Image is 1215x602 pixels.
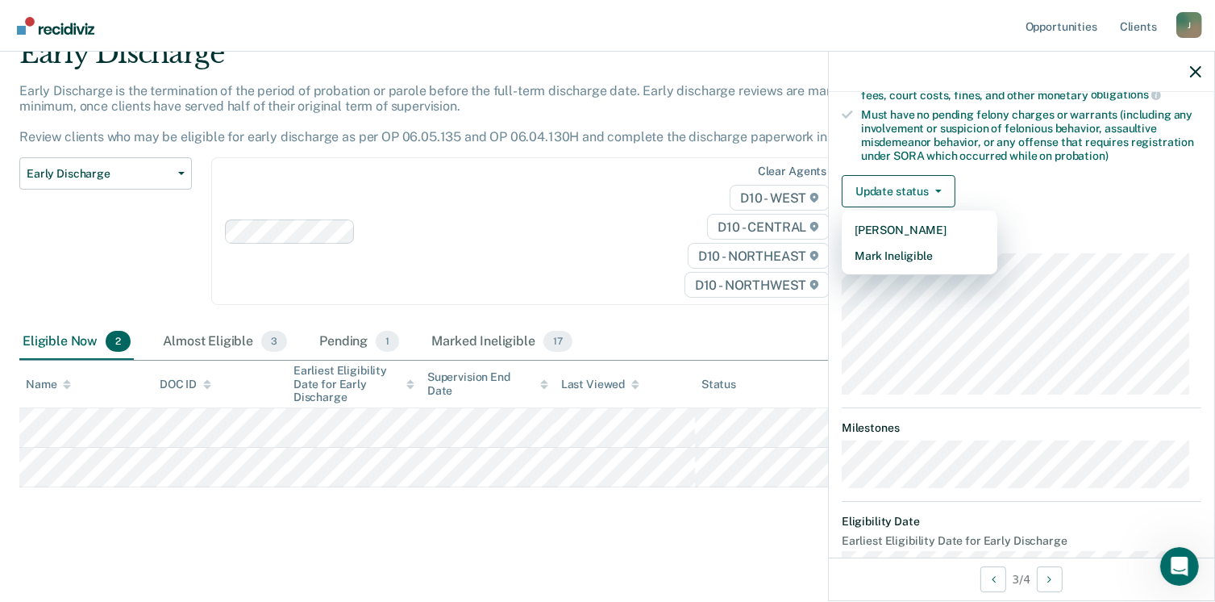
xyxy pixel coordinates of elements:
span: D10 - WEST [730,185,830,211]
div: Clear agents [758,165,826,178]
dt: Milestones [842,421,1201,435]
span: obligations [1091,88,1161,101]
div: DOC ID [160,378,211,391]
span: 3 [261,331,287,352]
span: Early Discharge [27,167,172,181]
span: D10 - NORTHWEST [684,272,830,298]
div: Almost Eligible [160,324,290,360]
div: Pending [316,324,402,360]
p: Early Discharge is the termination of the period of probation or parole before the full-term disc... [19,83,886,145]
div: Supervision End Date [427,370,548,398]
div: Last Viewed [561,378,639,391]
iframe: Intercom live chat [1160,547,1199,586]
button: [PERSON_NAME] [842,217,997,243]
button: Update status [842,175,955,207]
div: Name [26,378,71,391]
span: D10 - NORTHEAST [688,243,830,269]
div: Marked Ineligible [428,324,575,360]
div: Eligible Now [19,324,134,360]
dt: Supervision [842,233,1201,247]
div: J [1176,12,1202,38]
span: D10 - CENTRAL [707,214,830,240]
button: Profile dropdown button [1176,12,1202,38]
div: Status [701,378,736,391]
span: probation) [1055,149,1109,162]
button: Previous Opportunity [980,566,1006,592]
dt: Eligibility Date [842,515,1201,529]
div: Early Discharge [19,37,930,83]
div: 3 / 4 [829,558,1214,600]
button: Next Opportunity [1037,566,1063,592]
div: Earliest Eligibility Date for Early Discharge [293,364,414,404]
span: 17 [543,331,572,352]
span: 1 [376,331,399,352]
button: Mark Ineligible [842,243,997,269]
dt: Earliest Eligibility Date for Early Discharge [842,534,1201,548]
div: Must have no pending felony charges or warrants (including any involvement or suspicion of feloni... [861,108,1201,162]
img: Recidiviz [17,17,94,35]
span: 2 [106,331,131,352]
